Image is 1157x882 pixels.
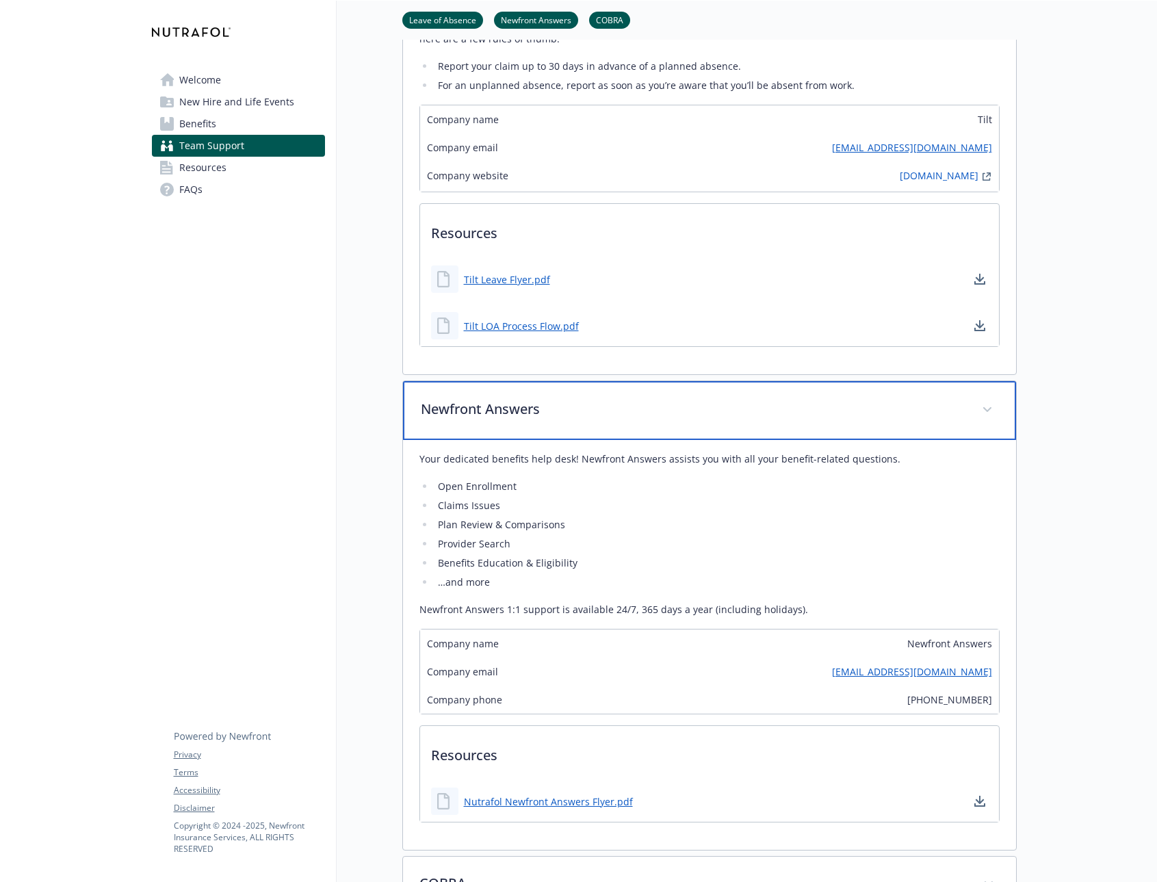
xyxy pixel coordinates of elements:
[907,636,992,651] span: Newfront Answers
[434,497,1000,514] li: Claims Issues
[832,664,992,679] a: [EMAIL_ADDRESS][DOMAIN_NAME]
[427,168,508,185] span: Company website
[179,135,244,157] span: Team Support
[179,69,221,91] span: Welcome
[434,77,1000,94] li: For an unplanned absence, report as soon as you’re aware that you’ll be absent from work.
[152,113,325,135] a: Benefits
[420,726,999,777] p: Resources
[419,601,1000,618] p: Newfront Answers 1:1 support is available 24/7, 365 days a year (including holidays).
[978,112,992,127] span: Tilt
[152,157,325,179] a: Resources
[403,381,1016,440] div: Newfront Answers
[434,58,1000,75] li: Report your claim up to 30 days in advance of a planned absence.
[152,91,325,113] a: New Hire and Life Events
[900,168,978,185] a: [DOMAIN_NAME]
[419,451,1000,467] p: Your dedicated benefits help desk! Newfront Answers assists you with all your benefit-related que...
[427,664,498,679] span: Company email
[174,820,324,855] p: Copyright © 2024 - 2025 , Newfront Insurance Services, ALL RIGHTS RESERVED
[420,204,999,255] p: Resources
[179,91,294,113] span: New Hire and Life Events
[179,179,203,200] span: FAQs
[179,113,216,135] span: Benefits
[152,69,325,91] a: Welcome
[494,13,578,26] a: Newfront Answers
[972,793,988,809] a: download document
[464,319,579,333] a: Tilt LOA Process Flow.pdf
[464,272,550,287] a: Tilt Leave Flyer.pdf
[152,135,325,157] a: Team Support
[434,574,1000,591] li: …and more
[434,478,1000,495] li: Open Enrollment
[907,692,992,707] span: [PHONE_NUMBER]
[403,440,1016,850] div: Newfront Answers
[434,555,1000,571] li: Benefits Education & Eligibility
[421,399,965,419] p: Newfront Answers
[427,692,502,707] span: Company phone
[972,317,988,334] a: download document
[427,112,499,127] span: Company name
[434,517,1000,533] li: Plan Review & Comparisons
[174,784,324,796] a: Accessibility
[978,168,995,185] a: external
[427,636,499,651] span: Company name
[179,157,226,179] span: Resources
[402,13,483,26] a: Leave of Absence
[174,749,324,761] a: Privacy
[434,536,1000,552] li: Provider Search
[832,140,992,155] a: [EMAIL_ADDRESS][DOMAIN_NAME]
[589,13,630,26] a: COBRA
[174,802,324,814] a: Disclaimer
[427,140,498,155] span: Company email
[174,766,324,779] a: Terms
[972,271,988,287] a: download document
[464,794,633,809] a: Nutrafol Newfront Answers Flyer.pdf
[152,179,325,200] a: FAQs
